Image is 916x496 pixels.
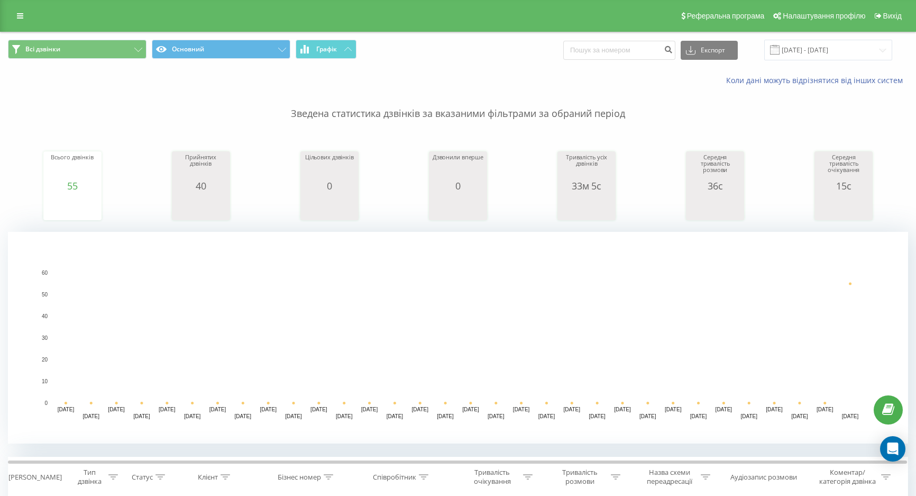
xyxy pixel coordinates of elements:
div: 55 [46,181,99,191]
span: Графік [316,46,337,53]
div: Open Intercom Messenger [880,436,905,462]
text: [DATE] [817,407,833,412]
text: [DATE] [437,413,454,419]
text: [DATE] [310,407,327,412]
span: Налаштування профілю [783,12,865,20]
text: [DATE] [639,413,656,419]
div: Всього дзвінків [46,154,99,181]
div: Дзвонили вперше [432,154,484,181]
text: [DATE] [462,407,479,412]
text: [DATE] [564,407,581,412]
text: [DATE] [235,413,252,419]
div: 15с [817,181,870,191]
text: [DATE] [791,413,808,419]
text: [DATE] [740,413,757,419]
div: Тривалість розмови [552,468,608,486]
div: Цільових дзвінків [303,154,356,181]
div: [PERSON_NAME] [8,473,62,482]
div: Тривалість очікування [464,468,520,486]
text: [DATE] [83,413,100,419]
svg: A chart. [8,232,908,444]
span: Всі дзвінки [25,45,60,53]
text: [DATE] [716,407,732,412]
text: [DATE] [108,407,125,412]
text: [DATE] [614,407,631,412]
div: 40 [175,181,227,191]
div: Клієнт [198,473,218,482]
svg: A chart. [560,191,613,223]
p: Зведена статистика дзвінків за вказаними фільтрами за обраний період [8,86,908,121]
div: Коментар/категорія дзвінка [817,468,878,486]
div: Середня тривалість розмови [689,154,741,181]
text: [DATE] [411,407,428,412]
text: 30 [42,335,48,341]
button: Основний [152,40,290,59]
text: [DATE] [133,413,150,419]
text: 40 [42,313,48,319]
text: [DATE] [209,407,226,412]
button: Графік [296,40,356,59]
div: Тривалість усіх дзвінків [560,154,613,181]
svg: A chart. [46,191,99,223]
text: [DATE] [690,413,707,419]
div: Прийнятих дзвінків [175,154,227,181]
div: Співробітник [373,473,416,482]
svg: A chart. [817,191,870,223]
div: Аудіозапис розмови [730,473,797,482]
text: 10 [42,378,48,384]
text: [DATE] [538,413,555,419]
button: Експорт [681,41,738,60]
div: Бізнес номер [278,473,321,482]
div: 0 [432,181,484,191]
text: [DATE] [58,407,75,412]
span: Вихід [883,12,902,20]
div: Статус [132,473,153,482]
text: [DATE] [589,413,606,419]
text: 0 [44,400,48,406]
div: 36с [689,181,741,191]
text: [DATE] [361,407,378,412]
text: [DATE] [285,413,302,419]
div: 33м 5с [560,181,613,191]
div: 0 [303,181,356,191]
svg: A chart. [303,191,356,223]
div: Назва схеми переадресації [642,468,698,486]
text: 20 [42,357,48,363]
text: [DATE] [488,413,505,419]
text: [DATE] [665,407,682,412]
svg: A chart. [689,191,741,223]
text: [DATE] [159,407,176,412]
input: Пошук за номером [563,41,675,60]
text: [DATE] [336,413,353,419]
text: [DATE] [260,407,277,412]
svg: A chart. [432,191,484,223]
text: [DATE] [513,407,530,412]
span: Реферальна програма [687,12,765,20]
text: [DATE] [842,413,859,419]
text: [DATE] [387,413,404,419]
svg: A chart. [175,191,227,223]
text: 60 [42,270,48,276]
button: Всі дзвінки [8,40,146,59]
text: [DATE] [766,407,783,412]
text: [DATE] [184,413,201,419]
div: Середня тривалість очікування [817,154,870,181]
a: Коли дані можуть відрізнятися вiд інших систем [726,75,908,85]
text: 50 [42,292,48,297]
div: Тип дзвінка [74,468,106,486]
